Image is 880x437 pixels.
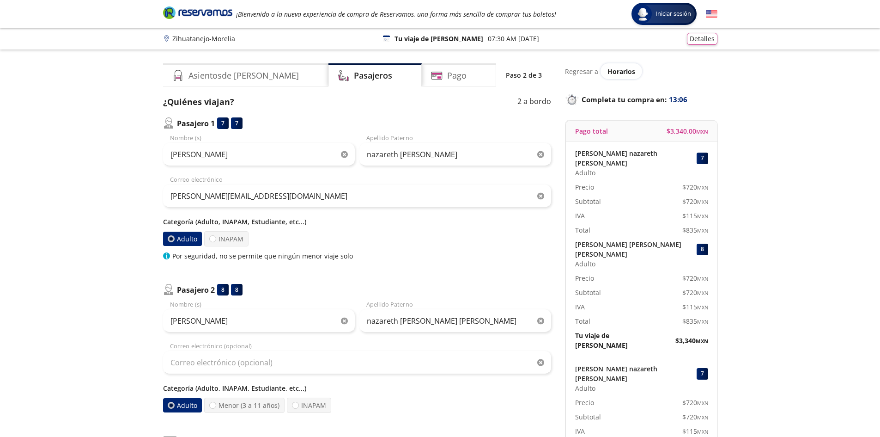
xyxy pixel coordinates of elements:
[575,316,590,326] p: Total
[359,143,551,166] input: Apellido Paterno
[706,8,717,20] button: English
[697,414,708,421] small: MXN
[172,34,235,43] p: Zihuatanejo - Morelia
[575,259,595,269] span: Adulto
[236,10,556,18] em: ¡Bienvenido a la nueva experiencia de compra de Reservamos, una forma más sencilla de comprar tus...
[488,34,539,43] p: 07:30 AM [DATE]
[697,198,708,205] small: MXN
[575,182,594,192] p: Precio
[565,67,598,76] p: Regresar a
[652,9,695,18] span: Iniciar sesión
[697,289,708,296] small: MXN
[163,217,551,227] p: Categoría (Adulto, INAPAM, Estudiante, etc...)
[675,336,708,345] span: $ 3,340
[697,275,708,282] small: MXN
[565,93,717,106] p: Completa tu compra en :
[697,213,708,220] small: MXN
[163,351,551,374] input: Correo electrónico (opcional)
[188,69,299,82] h4: Asientos de [PERSON_NAME]
[682,197,708,206] span: $ 720
[682,211,708,221] span: $ 115
[163,398,202,412] label: Adulto
[697,244,708,255] div: 8
[447,69,467,82] h4: Pago
[575,383,595,393] span: Adulto
[697,368,708,380] div: 7
[687,33,717,45] button: Detalles
[517,96,551,108] p: 2 a bordo
[565,63,717,79] div: Regresar a ver horarios
[163,6,232,22] a: Brand Logo
[575,288,601,297] p: Subtotal
[697,184,708,191] small: MXN
[177,284,215,295] p: Pasajero 2
[163,143,355,166] input: Nombre (s)
[177,118,215,129] p: Pasajero 1
[696,338,708,345] small: MXN
[575,302,585,312] p: IVA
[163,185,551,208] input: Correo electrónico
[575,240,694,259] p: [PERSON_NAME] [PERSON_NAME] [PERSON_NAME]
[217,284,229,295] div: 8
[163,6,232,19] i: Brand Logo
[575,211,585,221] p: IVA
[575,398,594,407] p: Precio
[696,128,708,135] small: MXN
[667,126,708,136] span: $ 3,340.00
[682,182,708,192] span: $ 720
[697,400,708,406] small: MXN
[575,273,594,283] p: Precio
[575,148,694,168] p: [PERSON_NAME] nazareth [PERSON_NAME]
[575,412,601,422] p: Subtotal
[697,153,708,164] div: 7
[682,288,708,297] span: $ 720
[359,309,551,332] input: Apellido Paterno
[217,117,229,129] div: 7
[575,197,601,206] p: Subtotal
[575,364,694,383] p: [PERSON_NAME] nazareth [PERSON_NAME]
[163,383,551,393] p: Categoría (Adulto, INAPAM, Estudiante, etc...)
[697,227,708,234] small: MXN
[163,96,234,108] p: ¿Quiénes viajan?
[697,428,708,435] small: MXN
[204,398,285,413] label: Menor (3 a 11 años)
[575,426,585,436] p: IVA
[682,412,708,422] span: $ 720
[204,231,249,246] label: INAPAM
[575,126,608,136] p: Pago total
[682,273,708,283] span: $ 720
[394,34,483,43] p: Tu viaje de [PERSON_NAME]
[682,302,708,312] span: $ 115
[607,67,635,76] span: Horarios
[506,70,542,80] p: Paso 2 de 3
[682,225,708,235] span: $ 835
[287,398,331,413] label: INAPAM
[354,69,392,82] h4: Pasajeros
[231,284,243,295] div: 8
[682,426,708,436] span: $ 115
[682,316,708,326] span: $ 835
[163,232,202,246] label: Adulto
[163,309,355,332] input: Nombre (s)
[682,398,708,407] span: $ 720
[575,168,595,178] span: Adulto
[575,331,642,350] p: Tu viaje de [PERSON_NAME]
[669,94,687,105] span: 13:06
[697,318,708,325] small: MXN
[575,225,590,235] p: Total
[697,304,708,311] small: MXN
[231,117,243,129] div: 7
[172,251,353,261] p: Por seguridad, no se permite que ningún menor viaje solo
